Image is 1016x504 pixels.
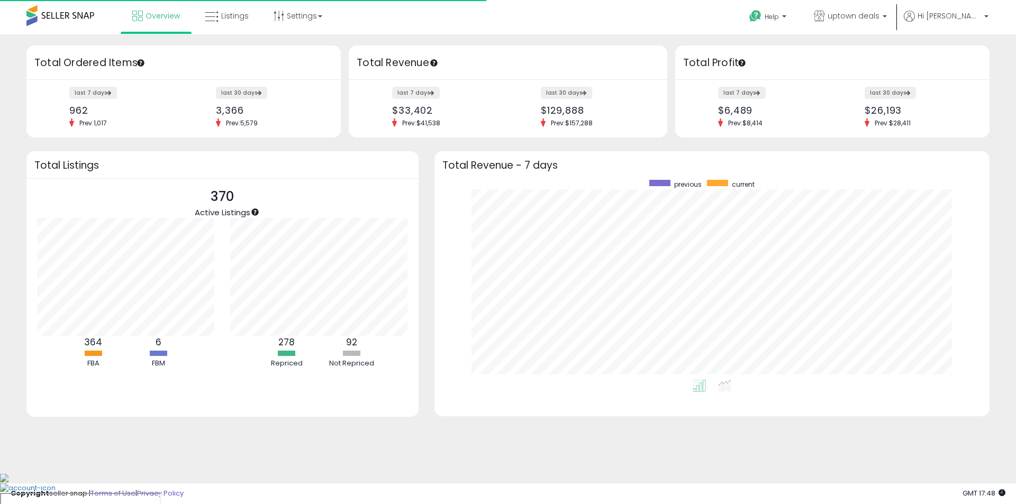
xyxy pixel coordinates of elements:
[737,58,747,68] div: Tooltip anchor
[278,336,295,349] b: 278
[34,56,333,70] h3: Total Ordered Items
[34,161,411,169] h3: Total Listings
[357,56,659,70] h3: Total Revenue
[195,207,250,218] span: Active Listings
[828,11,879,21] span: uptown deals
[546,118,598,127] span: Prev: $157,288
[216,105,322,116] div: 3,366
[136,58,146,68] div: Tooltip anchor
[69,105,176,116] div: 962
[61,359,125,369] div: FBA
[683,56,982,70] h3: Total Profit
[765,12,779,21] span: Help
[250,207,260,217] div: Tooltip anchor
[221,118,263,127] span: Prev: 5,579
[541,105,649,116] div: $129,888
[126,359,190,369] div: FBM
[146,11,180,21] span: Overview
[674,180,702,189] span: previous
[918,11,981,21] span: Hi [PERSON_NAME]
[865,105,971,116] div: $26,193
[741,2,797,34] a: Help
[195,187,250,207] p: 370
[723,118,768,127] span: Prev: $8,414
[346,336,357,349] b: 92
[216,87,267,99] label: last 30 days
[718,105,824,116] div: $6,489
[904,11,988,34] a: Hi [PERSON_NAME]
[74,118,112,127] span: Prev: 1,017
[84,336,102,349] b: 364
[392,87,440,99] label: last 7 days
[718,87,766,99] label: last 7 days
[865,87,916,99] label: last 30 days
[156,336,161,349] b: 6
[221,11,249,21] span: Listings
[69,87,117,99] label: last 7 days
[392,105,500,116] div: $33,402
[429,58,439,68] div: Tooltip anchor
[869,118,916,127] span: Prev: $28,411
[397,118,446,127] span: Prev: $41,538
[442,161,982,169] h3: Total Revenue - 7 days
[541,87,592,99] label: last 30 days
[255,359,319,369] div: Repriced
[732,180,755,189] span: current
[320,359,384,369] div: Not Repriced
[749,10,762,23] i: Get Help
